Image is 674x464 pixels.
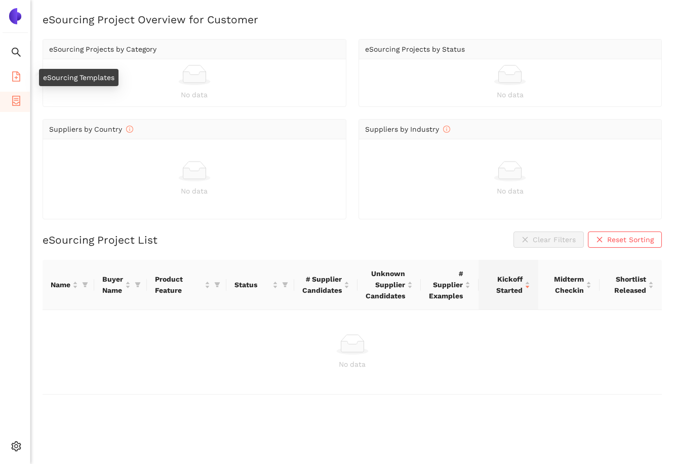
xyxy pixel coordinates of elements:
[126,126,133,133] span: info-circle
[135,282,141,288] span: filter
[302,274,342,296] span: # Supplier Candidates
[443,126,450,133] span: info-circle
[43,233,157,247] h2: eSourcing Project List
[51,359,654,370] div: No data
[608,274,646,296] span: Shortlist Released
[294,260,358,310] th: this column's title is # Supplier Candidates,this column is sortable
[147,260,226,310] th: this column's title is Product Feature,this column is sortable
[226,260,294,310] th: this column's title is Status,this column is sortable
[365,125,450,133] span: Suppliers by Industry
[596,236,603,244] span: close
[133,272,143,298] span: filter
[588,231,662,248] button: closeReset Sorting
[102,274,123,296] span: Buyer Name
[280,277,290,292] span: filter
[600,260,662,310] th: this column's title is Shortlist Released,this column is sortable
[282,282,288,288] span: filter
[487,274,523,296] span: Kickoff Started
[365,185,656,197] div: No data
[11,438,21,458] span: setting
[80,277,90,292] span: filter
[49,125,133,133] span: Suppliers by Country
[429,268,463,301] span: # Supplier Examples
[366,268,405,301] span: Unknown Supplier Candidates
[365,45,465,53] span: eSourcing Projects by Status
[155,274,203,296] span: Product Feature
[607,234,654,245] span: Reset Sorting
[7,8,23,24] img: Logo
[39,69,118,86] div: eSourcing Templates
[11,68,21,88] span: file-add
[11,92,21,112] span: container
[49,89,340,100] div: No data
[49,45,156,53] span: eSourcing Projects by Category
[513,231,584,248] button: closeClear Filters
[421,260,479,310] th: this column's title is # Supplier Examples,this column is sortable
[49,185,340,197] div: No data
[94,260,147,310] th: this column's title is Buyer Name,this column is sortable
[11,44,21,64] span: search
[214,282,220,288] span: filter
[365,89,656,100] div: No data
[234,279,270,290] span: Status
[51,279,70,290] span: Name
[82,282,88,288] span: filter
[546,274,584,296] span: Midterm Checkin
[538,260,600,310] th: this column's title is Midterm Checkin,this column is sortable
[43,12,662,27] h2: eSourcing Project Overview for Customer
[212,272,222,298] span: filter
[358,260,421,310] th: this column's title is Unknown Supplier Candidates,this column is sortable
[43,260,94,310] th: this column's title is Name,this column is sortable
